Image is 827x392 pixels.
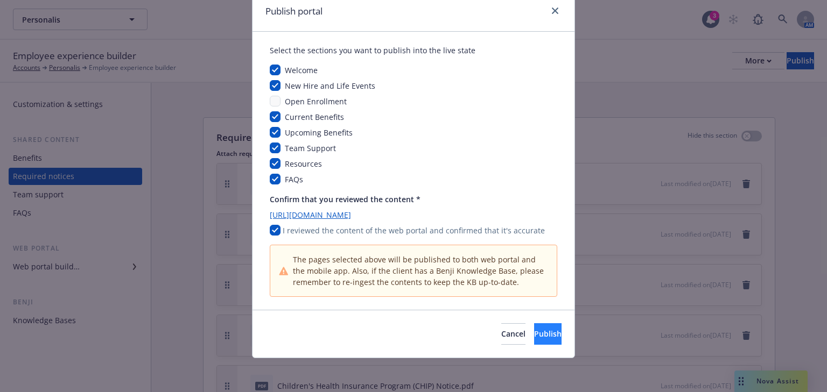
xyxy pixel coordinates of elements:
[534,323,562,345] button: Publish
[285,65,318,75] span: Welcome
[285,174,303,184] span: FAQs
[293,254,548,288] span: The pages selected above will be published to both web portal and the mobile app. Also, if the cl...
[501,323,525,345] button: Cancel
[534,329,562,339] span: Publish
[285,159,322,169] span: Resources
[549,4,562,17] a: close
[270,45,557,56] div: Select the sections you want to publish into the live state
[285,127,353,138] span: Upcoming Benefits
[265,4,323,18] h1: Publish portal
[270,209,557,220] a: [URL][DOMAIN_NAME]
[501,329,525,339] span: Cancel
[283,225,545,236] p: I reviewed the content of the web portal and confirmed that it's accurate
[270,194,557,205] p: Confirm that you reviewed the content *
[285,81,375,91] span: New Hire and Life Events
[285,112,344,122] span: Current Benefits
[285,143,336,153] span: Team Support
[285,96,347,106] span: Open Enrollment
